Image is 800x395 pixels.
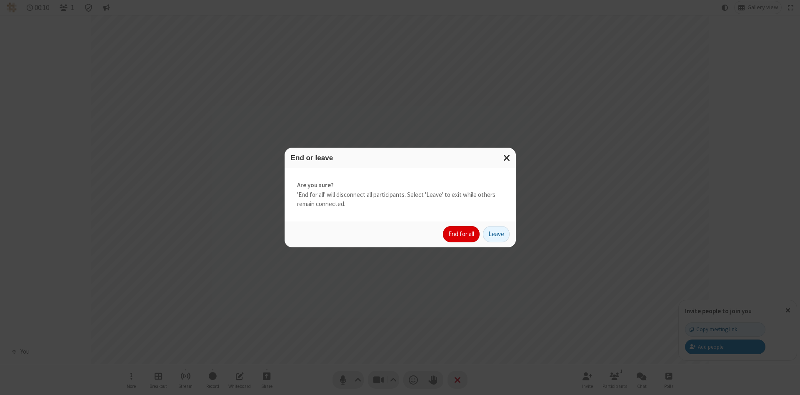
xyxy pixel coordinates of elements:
h3: End or leave [291,154,510,162]
div: 'End for all' will disconnect all participants. Select 'Leave' to exit while others remain connec... [285,168,516,221]
button: End for all [443,226,480,243]
button: Leave [483,226,510,243]
button: Close modal [498,148,516,168]
strong: Are you sure? [297,181,503,190]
